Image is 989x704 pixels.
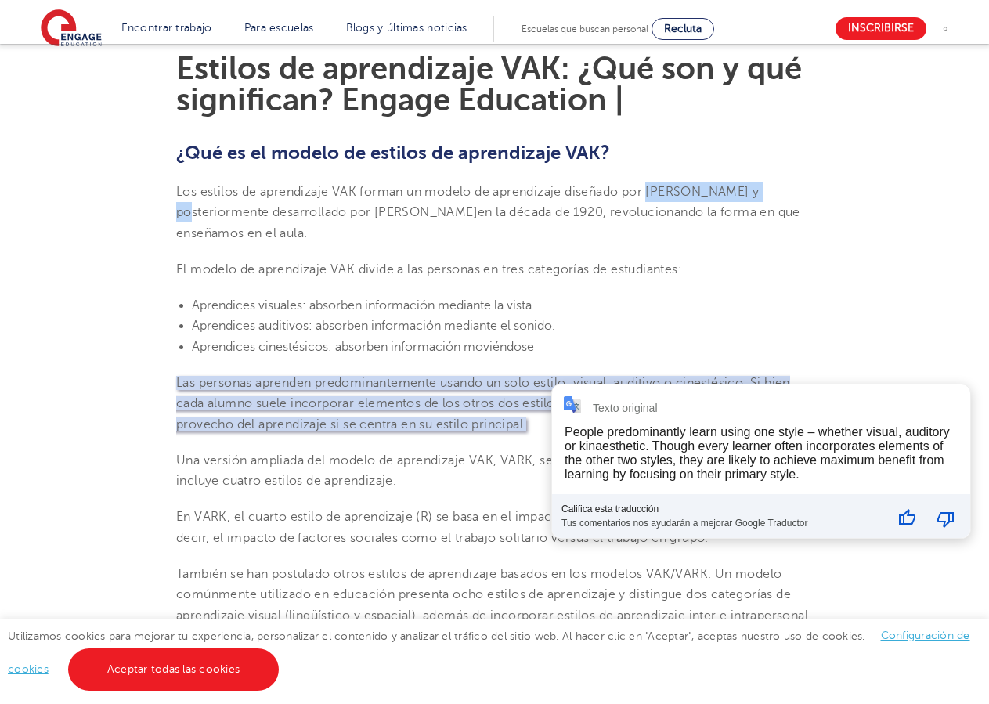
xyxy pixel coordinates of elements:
button: Buena traducción [888,499,926,538]
div: People predominantly learn using one style – whether visual, auditory or kinaesthetic. Though eve... [565,425,950,481]
font: Aceptar todas las cookies [107,663,240,675]
font: Una versión ampliada del modelo de aprendizaje VAK, VARK, se basa en el trabajo de [PERSON_NAME] ... [176,453,796,488]
button: Mala traducción [927,499,965,538]
font: Aprendices visuales: absorben información mediante la vista [192,298,532,312]
font: ¿Qué es el modelo de estilos de aprendizaje VAK? [176,142,610,164]
font: Aprendices auditivos: absorben información mediante el sonido. [192,319,555,333]
font: Las personas aprenden predominantemente usando un solo estilo: visual, auditivo o cinestésico. Si... [176,376,790,431]
font: Estilos de aprendizaje VAK: ¿Qué son y qué significan? Engage Education | [176,51,802,117]
div: Texto original [593,402,658,414]
font: en la década de 1920, revolucionando la forma en que enseñamos en el aula [176,205,800,240]
font: También se han postulado otros estilos de aprendizaje basados ​​en los modelos VAK/VARK. Un model... [176,567,808,643]
font: En VARK, el cuarto estilo de aprendizaje (R) se basa en el impacto de los sistemas de representac... [176,510,789,544]
div: Tus comentarios nos ayudarán a mejorar Google Traductor [561,514,883,529]
font: Los estilos de aprendizaje VAK forman un modelo de aprendizaje diseñado por [PERSON_NAME] y poste... [176,185,759,219]
font: El modelo de aprendizaje VAK divide a las personas en tres categorías de estudiantes: [176,262,682,276]
font: Aprendices cinestésicos: absorben información moviéndose [192,340,534,354]
a: Aceptar todas las cookies [68,648,279,691]
font: . [304,226,307,240]
div: Califica esta traducción [561,504,883,514]
font: Utilizamos cookies para mejorar tu experiencia, personalizar el contenido y analizar el tráfico d... [8,630,865,642]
